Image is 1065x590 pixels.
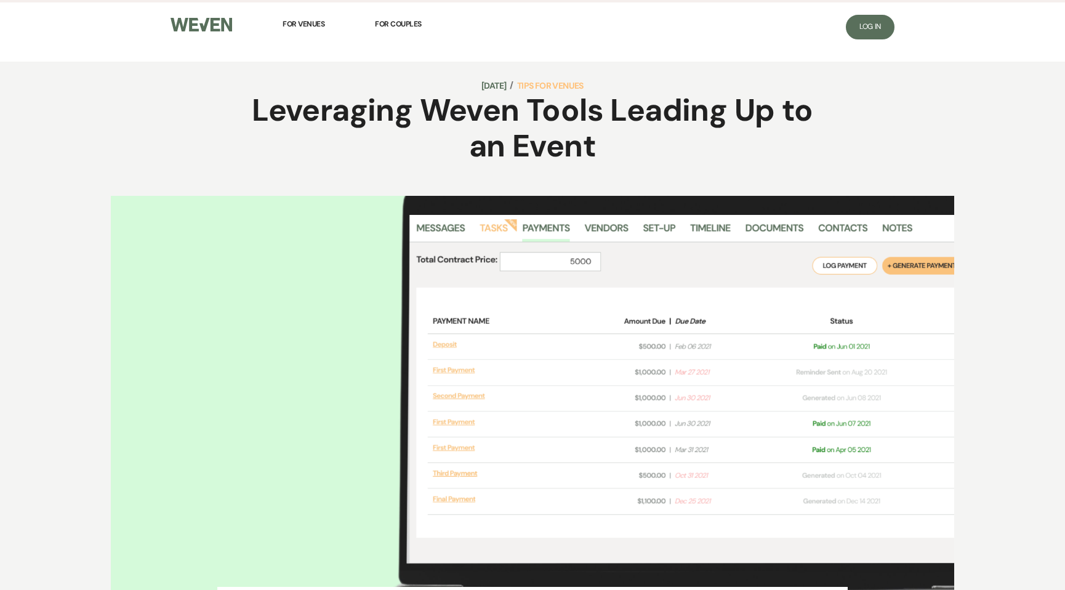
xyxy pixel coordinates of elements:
[481,78,506,93] time: [DATE]
[859,22,881,31] span: Log In
[283,19,324,29] span: For Venues
[171,18,232,32] img: Weven Logo
[375,10,422,38] a: For Couples
[517,78,584,93] a: Tips for Venues
[375,19,422,29] span: For Couples
[510,78,513,92] span: /
[249,93,816,164] h1: Leveraging Weven Tools Leading Up to an Event
[846,15,894,39] a: Log In
[283,10,324,38] a: For Venues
